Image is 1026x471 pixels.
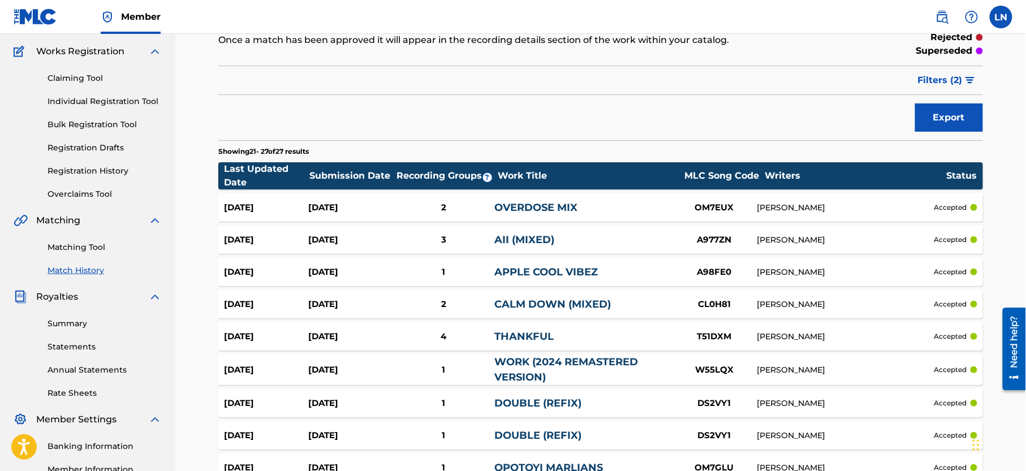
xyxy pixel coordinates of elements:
[36,45,124,58] span: Works Registration
[494,201,577,214] a: OVERDOSE MIX
[48,165,162,177] a: Registration History
[224,330,308,343] div: [DATE]
[757,299,934,310] div: [PERSON_NAME]
[916,44,973,58] p: superseded
[934,267,967,277] p: accepted
[393,298,494,311] div: 2
[931,6,954,28] a: Public Search
[393,266,494,279] div: 1
[494,397,581,409] a: DOUBLE (REFIX)
[679,169,764,183] div: MLC Song Code
[494,298,611,310] a: CALM DOWN (MIXED)
[48,341,162,353] a: Statements
[757,364,934,376] div: [PERSON_NAME]
[308,429,393,442] div: [DATE]
[757,397,934,409] div: [PERSON_NAME]
[960,6,983,28] div: Help
[48,440,162,452] a: Banking Information
[393,201,494,214] div: 2
[308,330,393,343] div: [DATE]
[48,318,162,330] a: Summary
[48,96,162,107] a: Individual Registration Tool
[48,72,162,84] a: Claiming Tool
[308,364,393,377] div: [DATE]
[494,266,598,278] a: APPLE COOL VIBEZ
[765,169,946,183] div: Writers
[757,234,934,246] div: [PERSON_NAME]
[224,162,309,189] div: Last Updated Date
[672,298,757,311] div: CL0H81
[36,214,80,227] span: Matching
[148,290,162,304] img: expand
[309,169,394,183] div: Submission Date
[48,387,162,399] a: Rate Sheets
[990,6,1012,28] div: User Menu
[224,364,308,377] div: [DATE]
[672,201,757,214] div: OM7EUX
[934,365,967,375] p: accepted
[36,413,117,426] span: Member Settings
[965,77,975,84] img: filter
[973,428,980,462] div: Drag
[672,364,757,377] div: W55LQX
[393,234,494,247] div: 3
[934,202,967,213] p: accepted
[494,330,554,343] a: THANKFUL
[965,10,978,24] img: help
[936,10,949,24] img: search
[393,364,494,377] div: 1
[918,74,963,87] span: Filters ( 2 )
[308,397,393,410] div: [DATE]
[393,429,494,442] div: 1
[934,331,967,342] p: accepted
[224,298,308,311] div: [DATE]
[757,430,934,442] div: [PERSON_NAME]
[934,235,967,245] p: accepted
[14,8,57,25] img: MLC Logo
[48,364,162,376] a: Annual Statements
[672,429,757,442] div: DS2VY1
[224,397,308,410] div: [DATE]
[672,266,757,279] div: A98FE0
[148,413,162,426] img: expand
[911,66,983,94] button: Filters (2)
[994,304,1026,395] iframe: Resource Center
[672,397,757,410] div: DS2VY1
[483,173,492,182] span: ?
[14,413,27,426] img: Member Settings
[947,169,977,183] div: Status
[121,10,161,23] span: Member
[48,188,162,200] a: Overclaims Tool
[757,202,934,214] div: [PERSON_NAME]
[308,201,393,214] div: [DATE]
[395,169,497,183] div: Recording Groups
[934,398,967,408] p: accepted
[48,265,162,276] a: Match History
[931,31,973,44] p: rejected
[48,142,162,154] a: Registration Drafts
[224,266,308,279] div: [DATE]
[915,103,983,132] button: Export
[308,234,393,247] div: [DATE]
[218,33,807,47] p: Once a match has been approved it will appear in the recording details section of the work within...
[14,290,27,304] img: Royalties
[148,45,162,58] img: expand
[672,330,757,343] div: T51DXM
[672,234,757,247] div: A977ZN
[224,234,308,247] div: [DATE]
[224,201,308,214] div: [DATE]
[494,429,581,442] a: DOUBLE (REFIX)
[48,119,162,131] a: Bulk Registration Tool
[969,417,1026,471] div: Chat Widget
[48,241,162,253] a: Matching Tool
[218,146,309,157] p: Showing 21 - 27 of 27 results
[934,430,967,440] p: accepted
[36,290,78,304] span: Royalties
[101,10,114,24] img: Top Rightsholder
[494,356,638,383] a: WORK (2024 REMASTERED VERSION)
[498,169,679,183] div: Work Title
[757,266,934,278] div: [PERSON_NAME]
[494,234,554,246] a: AII (MIXED)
